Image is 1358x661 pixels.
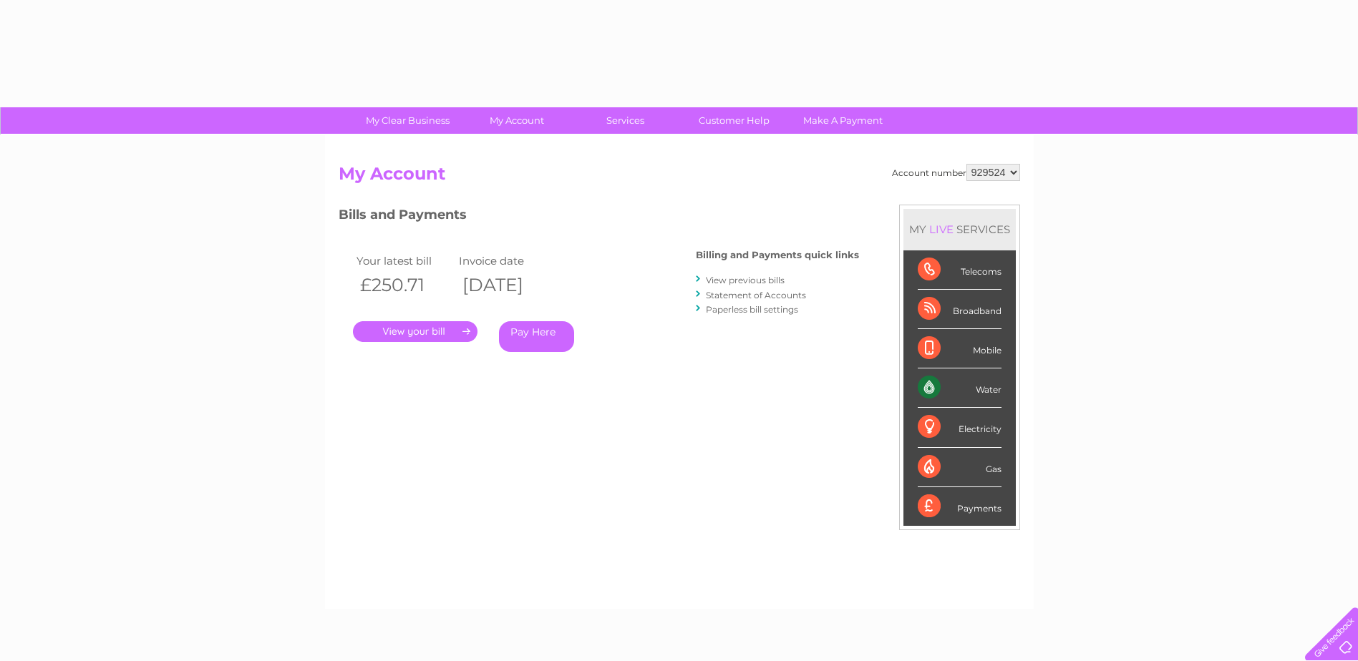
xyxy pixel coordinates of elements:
[455,251,558,270] td: Invoice date
[918,448,1001,487] div: Gas
[353,321,477,342] a: .
[675,107,793,134] a: Customer Help
[353,270,456,300] th: £250.71
[339,205,859,230] h3: Bills and Payments
[918,487,1001,526] div: Payments
[903,209,1016,250] div: MY SERVICES
[918,368,1001,408] div: Water
[349,107,467,134] a: My Clear Business
[918,329,1001,368] div: Mobile
[706,290,806,300] a: Statement of Accounts
[918,250,1001,290] div: Telecoms
[457,107,576,134] a: My Account
[706,275,785,285] a: View previous bills
[706,304,798,315] a: Paperless bill settings
[339,164,1020,191] h2: My Account
[353,251,456,270] td: Your latest bill
[926,222,956,236] div: LIVE
[566,107,684,134] a: Services
[892,164,1020,181] div: Account number
[918,290,1001,329] div: Broadband
[696,250,859,260] h4: Billing and Payments quick links
[499,321,574,352] a: Pay Here
[455,270,558,300] th: [DATE]
[784,107,902,134] a: Make A Payment
[918,408,1001,447] div: Electricity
